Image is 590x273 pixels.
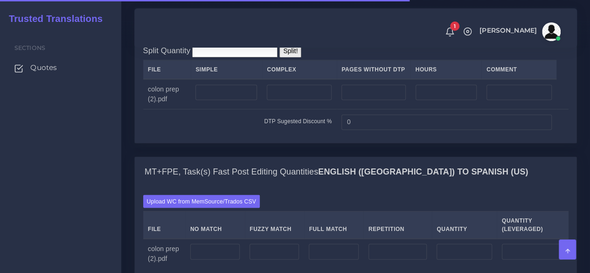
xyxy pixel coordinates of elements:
th: Quantity [432,211,497,238]
a: Quotes [7,58,114,77]
label: DTP Sugested Discount % [264,117,332,126]
label: Upload WC from MemSource/Trados CSV [143,195,260,207]
a: [PERSON_NAME]avatar [475,22,564,41]
td: colon prep (2).pdf [143,79,191,109]
span: Quotes [30,63,57,73]
th: Repetition [363,211,432,238]
th: Quantity (Leveraged) [497,211,568,238]
th: Full Match [304,211,363,238]
span: Sections [14,44,45,51]
label: Split Quantity [143,45,191,56]
th: File [143,211,186,238]
th: Complex [262,60,337,79]
th: Pages Without DTP [337,60,410,79]
a: 1 [442,27,458,37]
th: Hours [410,60,481,79]
span: 1 [450,21,459,31]
td: colon prep (2).pdf [143,238,186,268]
span: [PERSON_NAME] [479,27,537,34]
div: MT+FPE, Task(s) Fast Post Editing QuantitiesEnglish ([GEOGRAPHIC_DATA]) TO Spanish (US) [135,157,576,187]
a: Trusted Translations [2,11,103,27]
th: Fuzzy Match [245,211,304,238]
div: DTP Recreation, Task(s) DTP Recreation QuantitiesEnglish ([GEOGRAPHIC_DATA]) TO Spanish (US) [135,36,576,143]
h4: MT+FPE, Task(s) Fast Post Editing Quantities [145,167,528,177]
th: Simple [191,60,262,79]
input: Split! [279,45,301,57]
b: English ([GEOGRAPHIC_DATA]) TO Spanish (US) [318,167,528,176]
th: No Match [185,211,244,238]
img: avatar [542,22,561,41]
th: File [143,60,191,79]
th: Comment [481,60,556,79]
h2: Trusted Translations [2,13,103,24]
